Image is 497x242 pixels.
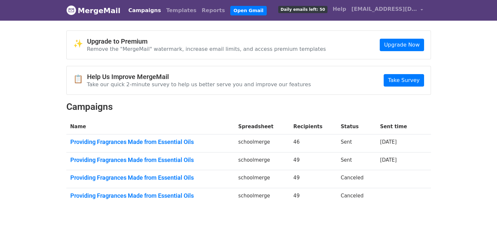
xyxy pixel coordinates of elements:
h4: Upgrade to Premium [87,37,326,45]
p: Remove the "MergeMail" watermark, increase email limits, and access premium templates [87,46,326,52]
a: Providing Fragrances Made from Essential Oils [70,174,231,181]
a: Providing Fragrances Made from Essential Oils [70,156,231,164]
p: Take our quick 2-minute survey to help us better serve you and improve our features [87,81,311,88]
th: Recipients [289,119,337,134]
span: [EMAIL_ADDRESS][DOMAIN_NAME] [351,5,417,13]
th: Sent time [376,119,421,134]
a: Templates [164,4,199,17]
h4: Help Us Improve MergeMail [87,73,311,81]
span: 📋 [73,74,87,84]
a: MergeMail [66,4,121,17]
td: schoolmerge [234,152,289,170]
td: Canceled [337,170,376,188]
h2: Campaigns [66,101,431,112]
td: Sent [337,134,376,152]
a: [EMAIL_ADDRESS][DOMAIN_NAME] [349,3,426,18]
td: schoolmerge [234,170,289,188]
th: Spreadsheet [234,119,289,134]
td: 49 [289,152,337,170]
a: [DATE] [380,139,397,145]
a: Providing Fragrances Made from Essential Oils [70,192,231,199]
td: schoolmerge [234,188,289,206]
a: Reports [199,4,228,17]
th: Status [337,119,376,134]
td: 46 [289,134,337,152]
td: Sent [337,152,376,170]
a: Open Gmail [230,6,267,15]
td: 49 [289,170,337,188]
td: 49 [289,188,337,206]
a: Take Survey [384,74,424,87]
a: Campaigns [126,4,164,17]
a: [DATE] [380,157,397,163]
img: MergeMail logo [66,5,76,15]
a: Daily emails left: 50 [276,3,330,16]
td: Canceled [337,188,376,206]
th: Name [66,119,235,134]
a: Help [330,3,349,16]
td: schoolmerge [234,134,289,152]
a: Providing Fragrances Made from Essential Oils [70,138,231,146]
span: Daily emails left: 50 [278,6,327,13]
a: Upgrade Now [380,39,424,51]
span: ✨ [73,39,87,49]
